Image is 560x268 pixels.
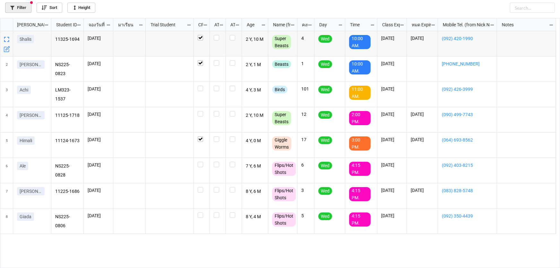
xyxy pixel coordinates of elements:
div: Student ID (from [PERSON_NAME] Name) [52,21,77,28]
a: Sort [37,3,62,13]
p: 2 Y, 10 M [246,111,264,120]
div: Notes [498,21,549,28]
p: [DATE] [381,60,403,67]
div: Flips/Hot Shots [272,212,296,227]
p: [DATE] [411,35,434,41]
p: 4 Y, 0 M [246,136,264,145]
p: 11325-1694 [55,35,80,44]
a: [PHONE_NUMBER] [442,60,493,67]
p: NS225-0823 [55,60,80,78]
div: Super Beasts [272,35,291,49]
div: Class Expiration [378,21,400,28]
p: 11125-1718 [55,111,80,120]
div: จองวันที่ [85,21,106,28]
p: [DATE] [381,86,403,92]
div: Super Beasts [272,111,291,125]
div: Beasts [272,60,291,68]
a: (090) 499-7743 [442,111,493,118]
p: 3 [301,187,310,194]
div: ATK [227,21,236,28]
span: 4 [6,107,8,132]
div: Flips/Hot Shots [272,187,296,201]
p: [DATE] [88,35,109,41]
p: Shalis [20,36,31,42]
p: 101 [301,86,310,92]
div: 4:15 PM. [349,162,371,176]
div: Age [243,21,262,28]
div: 3:00 PM. [349,136,371,151]
p: NS225-0806 [55,212,80,230]
div: คงเหลือ (from Nick Name) [298,21,308,28]
p: 11124-1673 [55,136,80,145]
p: 2 Y, 1 M [246,60,264,69]
a: (092) 420-1990 [442,35,493,42]
p: Ale [20,163,26,169]
div: Trial Student [147,21,186,28]
p: [DATE] [88,162,109,168]
div: Wed [318,60,332,68]
p: Achi [20,87,28,93]
p: 1 [301,60,310,67]
div: 2:00 PM. [349,111,371,125]
p: 2 Y, 10 M [246,35,264,44]
div: Wed [318,162,332,169]
p: 4 [301,35,310,41]
span: 5 [6,133,8,158]
p: 12 [301,111,310,117]
div: Day [315,21,338,28]
p: [DATE] [411,187,434,194]
div: Giggle Worms [272,136,291,151]
span: 8 [6,209,8,234]
p: [DATE] [381,162,403,168]
p: Giada [20,213,31,220]
div: Mobile Tel. (from Nick Name) [439,21,490,28]
p: [DATE] [381,136,403,143]
p: [DATE] [381,187,403,194]
p: [DATE] [88,136,109,143]
div: Name (from Class) [269,21,290,28]
p: 7 Y, 6 M [246,162,264,171]
div: Wed [318,86,332,93]
div: Wed [318,187,332,195]
p: [DATE] [88,86,109,92]
div: 4:15 PM. [349,187,371,201]
p: 5 [301,212,310,219]
p: Himali [20,137,32,144]
span: 6 [6,158,8,183]
input: Search... [510,3,555,13]
div: 11:00 AM. [349,86,371,100]
p: [DATE] [411,111,434,117]
div: CF [194,21,203,28]
p: 11225-1686 [55,187,80,196]
span: 3 [6,82,8,107]
p: 17 [301,136,310,143]
p: [DATE] [381,111,403,117]
a: (092) 403-8215 [442,162,493,169]
p: [DATE] [88,60,109,67]
p: [DATE] [411,136,434,143]
p: [DATE] [381,35,403,41]
p: [DATE] [88,187,109,194]
a: Height [67,3,95,13]
p: [PERSON_NAME] [20,188,42,195]
div: Birds [272,86,288,93]
p: 6 [301,162,310,168]
p: [PERSON_NAME] [20,61,42,68]
div: Wed [318,136,332,144]
p: [PERSON_NAME] [20,112,42,118]
div: Wed [318,35,332,43]
div: ATT [211,21,220,28]
a: Filter [5,3,31,13]
div: [PERSON_NAME] Name [13,21,44,28]
div: Wed [318,212,332,220]
div: Wed [318,111,332,119]
p: [DATE] [88,212,109,219]
div: หมด Expired date (from [PERSON_NAME] Name) [408,21,431,28]
div: grid [0,18,51,31]
div: Time [346,21,370,28]
div: Flips/Hot Shots [272,162,296,176]
div: 10:00 AM. [349,35,371,49]
a: (083) 828-5748 [442,187,493,194]
a: (064) 693-8562 [442,136,493,143]
p: [DATE] [88,111,109,117]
